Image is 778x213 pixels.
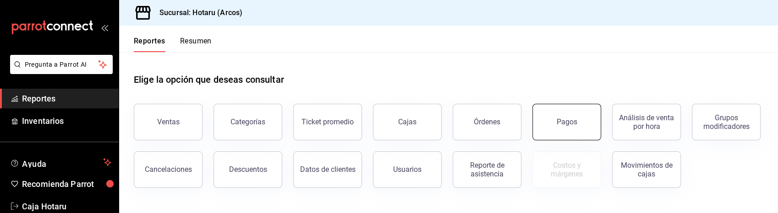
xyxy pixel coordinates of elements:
div: Reporte de asistencia [459,161,515,178]
div: Análisis de venta por hora [618,113,675,131]
div: Grupos modificadores [698,113,755,131]
button: Pregunta a Parrot AI [10,55,113,74]
div: Datos de clientes [300,165,356,174]
button: Resumen [180,37,212,52]
div: Órdenes [474,117,500,126]
div: Usuarios [393,165,422,174]
div: Ticket promedio [301,117,354,126]
button: Reporte de asistencia [453,151,521,188]
button: Ventas [134,104,203,140]
div: Categorías [230,117,265,126]
div: Descuentos [229,165,267,174]
span: Ayuda [22,157,99,168]
a: Cajas [373,104,442,140]
button: Grupos modificadores [692,104,761,140]
button: Ticket promedio [293,104,362,140]
h1: Elige la opción que deseas consultar [134,73,284,86]
button: Categorías [214,104,282,140]
button: Descuentos [214,151,282,188]
span: Caja Hotaru [22,200,111,213]
button: Reportes [134,37,165,52]
span: Reportes [22,92,111,105]
button: Usuarios [373,151,442,188]
div: Movimientos de cajas [618,161,675,178]
span: Pregunta a Parrot AI [25,60,99,69]
button: open_drawer_menu [101,24,108,31]
a: Pregunta a Parrot AI [6,66,113,76]
button: Contrata inventarios para ver este reporte [532,151,601,188]
button: Cancelaciones [134,151,203,188]
div: Ventas [157,117,180,126]
div: Costos y márgenes [538,161,595,178]
button: Análisis de venta por hora [612,104,681,140]
button: Datos de clientes [293,151,362,188]
div: Pagos [557,117,577,126]
div: Cancelaciones [145,165,192,174]
button: Pagos [532,104,601,140]
h3: Sucursal: Hotaru (Arcos) [152,7,242,18]
span: Inventarios [22,115,111,127]
div: navigation tabs [134,37,212,52]
button: Movimientos de cajas [612,151,681,188]
div: Cajas [398,117,417,128]
span: Recomienda Parrot [22,178,111,190]
button: Órdenes [453,104,521,140]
